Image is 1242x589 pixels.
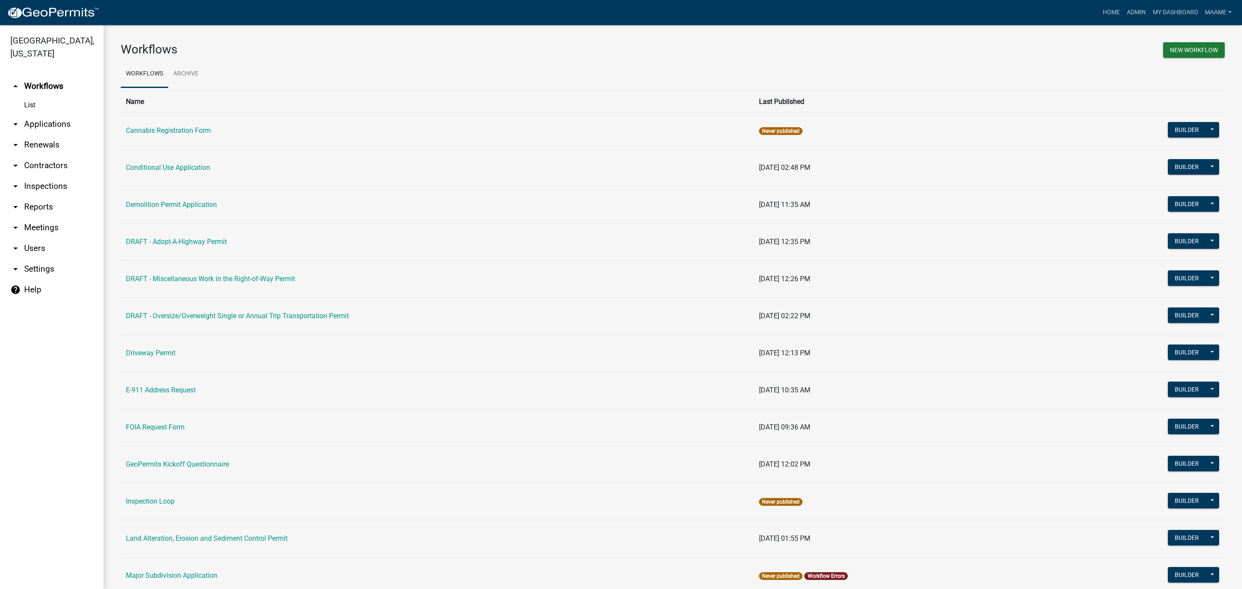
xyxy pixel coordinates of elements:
[1168,122,1206,138] button: Builder
[759,275,810,283] span: [DATE] 12:26 PM
[759,460,810,468] span: [DATE] 12:02 PM
[759,386,810,394] span: [DATE] 10:35 AM
[1168,493,1206,508] button: Builder
[1168,196,1206,212] button: Builder
[126,312,349,320] a: DRAFT - Oversize/Overweight Single or Annual Trip Transportation Permit
[1201,4,1235,21] a: Maame
[1168,159,1206,175] button: Builder
[1099,4,1123,21] a: Home
[1163,42,1225,58] button: New Workflow
[121,42,666,57] h3: Workflows
[126,423,185,431] a: FOIA Request Form
[10,140,21,150] i: arrow_drop_down
[126,163,210,172] a: Conditional Use Application
[759,127,803,135] span: Never published
[1168,382,1206,397] button: Builder
[126,126,211,135] a: Cannabis Registration Form
[1149,4,1201,21] a: My Dashboard
[121,91,754,112] th: Name
[759,349,810,357] span: [DATE] 12:13 PM
[808,573,845,579] a: Workflow Errors
[10,285,21,295] i: help
[759,423,810,431] span: [DATE] 09:36 AM
[759,572,803,580] span: Never published
[126,534,288,542] a: Land Alteration, Erosion and Sediment Control Permit
[10,160,21,171] i: arrow_drop_down
[1168,419,1206,434] button: Builder
[10,181,21,191] i: arrow_drop_down
[1168,345,1206,360] button: Builder
[10,264,21,274] i: arrow_drop_down
[168,60,204,88] a: Archive
[126,497,175,505] a: Inspection Loop
[126,571,217,580] a: Major Subdivision Application
[126,238,227,246] a: DRAFT - Adopt-A-Highway Permit
[10,119,21,129] i: arrow_drop_down
[1168,307,1206,323] button: Builder
[754,91,1055,112] th: Last Published
[759,534,810,542] span: [DATE] 01:55 PM
[126,275,295,283] a: DRAFT - Miscellaneous Work in the Right-of-Way Permit
[126,201,217,209] a: Demolition Permit Application
[126,386,196,394] a: E-911 Address Request
[126,460,229,468] a: GeoPermits Kickoff Questionnaire
[1168,530,1206,545] button: Builder
[1168,567,1206,583] button: Builder
[1168,456,1206,471] button: Builder
[759,163,810,172] span: [DATE] 02:48 PM
[10,202,21,212] i: arrow_drop_down
[759,201,810,209] span: [DATE] 11:35 AM
[10,243,21,254] i: arrow_drop_down
[10,81,21,91] i: arrow_drop_up
[126,349,176,357] a: Driveway Permit
[1123,4,1149,21] a: Admin
[759,238,810,246] span: [DATE] 12:35 PM
[121,60,168,88] a: Workflows
[10,222,21,233] i: arrow_drop_down
[1168,270,1206,286] button: Builder
[1168,233,1206,249] button: Builder
[759,498,803,506] span: Never published
[759,312,810,320] span: [DATE] 02:22 PM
